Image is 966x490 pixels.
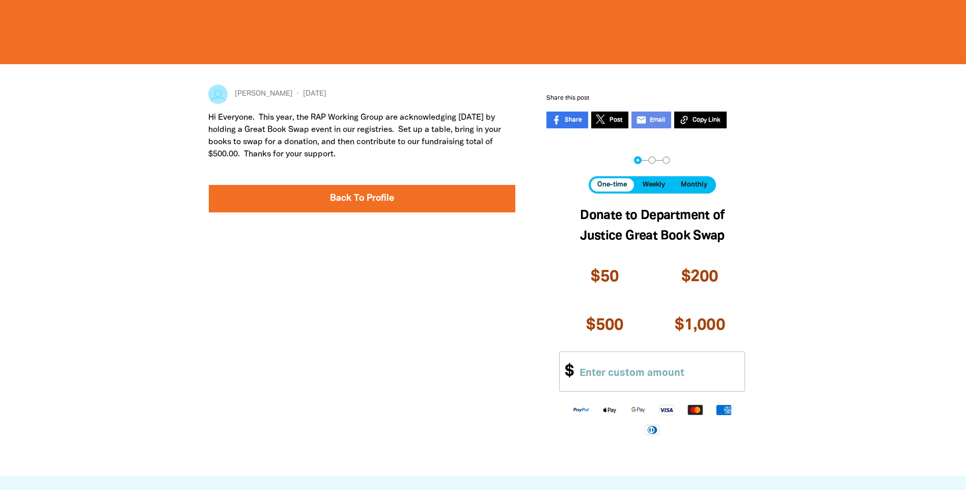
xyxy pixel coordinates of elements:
button: Monthly [674,178,714,191]
button: Weekly [636,178,672,191]
p: Hi Everyone. This year, the RAP Working Group are acknowledging [DATE] by holding a Great Book Sw... [208,112,516,160]
span: Weekly [643,181,665,188]
span: Share this post [546,95,589,101]
img: Mastercard logo [681,404,709,416]
img: Visa logo [652,404,681,416]
span: Email [650,116,665,125]
span: $1,000 [675,318,725,333]
a: Post [591,112,628,128]
i: email [636,115,647,125]
button: Navigate to step 2 of 3 to enter your details [648,156,656,164]
a: emailEmail [631,112,671,128]
span: DEPARTMENT OF JUSTICE GREAT BOOK SWAP - NQ REGION [325,2,641,43]
button: $50 [559,255,650,299]
span: Post [610,116,622,125]
span: $500 [586,318,623,333]
span: [DATE] [293,89,326,100]
button: $1,000 [654,303,746,347]
img: American Express logo [709,404,738,416]
span: Monthly [681,181,707,188]
a: Back To Profile [209,185,516,212]
img: Apple Pay logo [595,404,624,416]
span: $50 [591,269,619,284]
div: Available payment methods [559,396,745,443]
span: $ [560,352,574,391]
button: Navigate to step 1 of 3 to enter your donation amount [634,156,642,164]
button: $200 [654,255,746,299]
img: Paypal logo [567,404,595,416]
img: Diners Club logo [638,424,667,435]
button: $500 [559,303,650,347]
span: $200 [681,269,719,284]
div: Donation frequency [589,176,716,193]
input: Enter custom amount [571,352,744,391]
img: Google Pay logo [624,404,652,416]
button: One-time [591,178,634,191]
button: Copy Link [674,112,727,128]
a: Share [546,112,588,128]
span: One-time [597,181,627,188]
span: Copy Link [693,116,721,125]
h2: Donate to Department of Justice Great Book Swap [559,206,745,247]
button: Navigate to step 3 of 3 to enter your payment details [663,156,670,164]
span: Share [565,116,582,125]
